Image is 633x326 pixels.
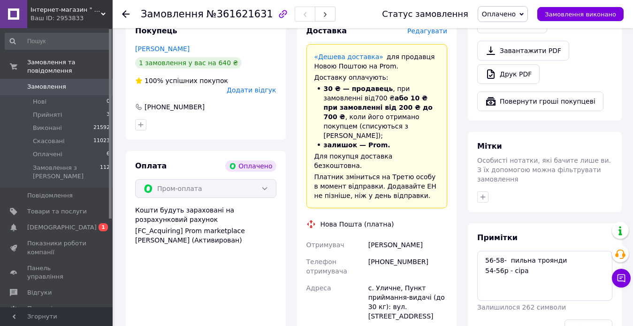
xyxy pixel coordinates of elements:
[135,26,177,35] span: Покупець
[27,223,97,232] span: [DEMOGRAPHIC_DATA]
[27,264,87,281] span: Панель управління
[324,94,433,121] span: або 10 ₴ при замовленні від 200 ₴ до 700 ₴
[122,9,130,19] div: Повернутися назад
[324,141,390,149] span: залишок — Prom.
[314,53,383,61] a: «Дешева доставка»
[27,207,87,216] span: Товари та послуги
[135,161,167,170] span: Оплата
[537,7,624,21] button: Замовлення виконано
[225,160,276,172] div: Оплачено
[477,64,540,84] a: Друк PDF
[306,284,331,292] span: Адреса
[366,253,449,280] div: [PHONE_NUMBER]
[31,14,113,23] div: Ваш ID: 2953833
[31,6,101,14] span: Інтернет-магазин " GO-IN " світ жіночого одягу
[135,226,276,245] div: [FC_Acquiring] Prom marketplace [PERSON_NAME] (Активирован)
[227,86,276,94] span: Додати відгук
[314,52,440,71] div: для продавця Новою Поштою на Prom.
[314,84,440,140] li: , при замовленні від 700 ₴ , коли його отримано покупцем (списуються з [PERSON_NAME]);
[477,157,611,183] span: Особисті нотатки, які бачите лише ви. З їх допомогою можна фільтрувати замовлення
[33,111,62,119] span: Прийняті
[27,239,87,256] span: Показники роботи компанії
[145,77,163,84] span: 100%
[318,220,397,229] div: Нова Пошта (платна)
[407,27,447,35] span: Редагувати
[93,137,110,145] span: 11023
[612,269,631,288] button: Чат з покупцем
[314,73,440,82] div: Доставку оплачують:
[33,164,100,181] span: Замовлення з [PERSON_NAME]
[33,150,62,159] span: Оплачені
[27,83,66,91] span: Замовлення
[27,304,53,313] span: Покупці
[135,205,276,245] div: Кошти будуть зараховані на розрахунковий рахунок
[477,251,612,301] textarea: 56-58- пильна троянди 54-56р - сіра
[482,10,516,18] span: Оплачено
[366,280,449,325] div: с. Уличне, Пункт приймання-видачі (до 30 кг): вул. [STREET_ADDRESS]
[27,58,113,75] span: Замовлення та повідомлення
[27,288,52,297] span: Відгуки
[477,142,502,151] span: Мітки
[206,8,273,20] span: №361621631
[100,164,110,181] span: 112
[477,303,566,311] span: Залишилося 262 символи
[366,236,449,253] div: [PERSON_NAME]
[99,223,108,231] span: 1
[141,8,204,20] span: Замовлення
[5,33,111,50] input: Пошук
[477,91,603,111] button: Повернути гроші покупцеві
[33,124,62,132] span: Виконані
[107,150,110,159] span: 6
[545,11,616,18] span: Замовлення виконано
[107,98,110,106] span: 0
[144,102,206,112] div: [PHONE_NUMBER]
[33,137,65,145] span: Скасовані
[27,191,73,200] span: Повідомлення
[477,233,518,242] span: Примітки
[107,111,110,119] span: 3
[306,26,347,35] span: Доставка
[306,258,347,275] span: Телефон отримувача
[477,41,569,61] a: Завантажити PDF
[382,9,468,19] div: Статус замовлення
[314,152,440,170] div: Для покупця доставка безкоштовна.
[314,172,440,200] div: Платник зміниться на Третю особу в момент відправки. Додавайте ЕН не пізніше, ніж у день відправки.
[33,98,46,106] span: Нові
[306,241,344,249] span: Отримувач
[93,124,110,132] span: 21592
[135,76,228,85] div: успішних покупок
[135,57,242,68] div: 1 замовлення у вас на 640 ₴
[135,45,190,53] a: [PERSON_NAME]
[324,85,393,92] span: 30 ₴ — продавець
